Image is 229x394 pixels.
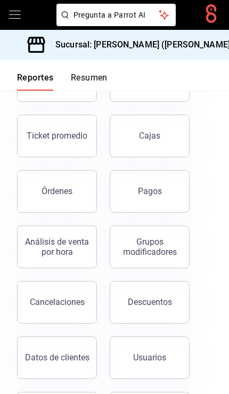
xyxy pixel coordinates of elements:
[139,131,160,141] div: Cajas
[25,352,89,363] div: Datos de clientes
[9,9,21,21] button: open drawer
[133,352,166,363] div: Usuarios
[71,73,108,91] button: Resumen
[17,281,97,324] button: Cancelaciones
[110,281,190,324] button: Descuentos
[17,73,54,91] button: Reportes
[117,237,183,257] div: Grupos modificadores
[27,131,87,141] div: Ticket promedio
[110,226,190,268] button: Grupos modificadores
[24,237,90,257] div: Análisis de venta por hora
[17,115,97,157] button: Ticket promedio
[110,170,190,213] button: Pagos
[110,115,190,157] button: Cajas
[73,10,159,21] span: Pregunta a Parrot AI
[17,170,97,213] button: Órdenes
[17,226,97,268] button: Análisis de venta por hora
[42,186,72,196] div: Órdenes
[30,297,85,307] div: Cancelaciones
[56,4,176,26] button: Pregunta a Parrot AI
[17,336,97,379] button: Datos de clientes
[128,297,172,307] div: Descuentos
[17,73,108,91] div: navigation tabs
[138,186,162,196] div: Pagos
[110,336,190,379] button: Usuarios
